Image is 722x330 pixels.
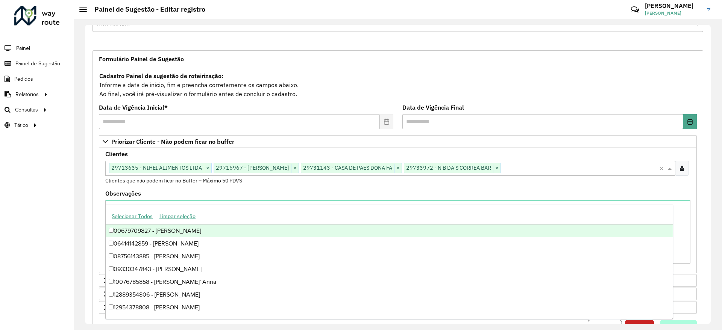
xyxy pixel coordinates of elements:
span: × [291,164,299,173]
div: 06414142859 - [PERSON_NAME] [106,237,673,250]
span: Painel de Sugestão [15,60,60,68]
button: Limpar seleção [156,211,199,222]
div: 13425950843 - [PERSON_NAME] [106,314,673,327]
span: × [394,164,402,173]
span: [PERSON_NAME] [645,10,701,17]
span: 29733972 - N B DA S CORREA BAR [404,163,493,172]
label: Data de Vigência Final [402,103,464,112]
div: 10076785858 - [PERSON_NAME]' Anna [106,276,673,288]
div: 12954378808 - [PERSON_NAME] [106,301,673,314]
a: Mapas Sugeridos: Placa-Cliente [99,301,697,314]
span: Formulário Painel de Sugestão [99,56,184,62]
span: Priorizar Cliente - Não podem ficar no buffer [111,139,234,145]
span: × [204,164,211,173]
a: Cliente para Recarga [99,288,697,300]
div: 00679709827 - [PERSON_NAME] [106,225,673,237]
span: 29731143 - CASA DE PAES DONA FA [301,163,394,172]
div: 08756143885 - [PERSON_NAME] [106,250,673,263]
div: Informe a data de inicio, fim e preencha corretamente os campos abaixo. Ao final, você irá pré-vi... [99,71,697,99]
span: Pedidos [14,75,33,83]
div: Priorizar Cliente - Não podem ficar no buffer [99,148,697,273]
ng-dropdown-panel: Options list [105,205,673,319]
a: Preservar Cliente - Devem ficar no buffer, não roteirizar [99,274,697,287]
span: Relatórios [15,90,39,98]
span: Painel [16,44,30,52]
a: Contato Rápido [627,2,643,18]
div: 09330347843 - [PERSON_NAME] [106,263,673,276]
label: Clientes [105,149,128,158]
h3: [PERSON_NAME] [645,2,701,9]
label: Observações [105,189,141,198]
a: Priorizar Cliente - Não podem ficar no buffer [99,135,697,148]
label: Data de Vigência Inicial [99,103,168,112]
h2: Painel de Sugestão - Editar registro [87,5,205,14]
span: × [493,164,501,173]
span: Consultas [15,106,38,114]
strong: Cadastro Painel de sugestão de roteirização: [99,72,223,80]
div: 12889354806 - [PERSON_NAME] [106,288,673,301]
button: Selecionar Todos [108,211,156,222]
small: Clientes que não podem ficar no Buffer – Máximo 50 PDVS [105,177,242,184]
span: Tático [14,121,28,129]
button: Choose Date [683,114,697,129]
span: 29713635 - NIHEI ALIMENTOS LTDA [109,163,204,172]
span: Clear all [660,164,666,173]
span: 29716967 - [PERSON_NAME] [214,163,291,172]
